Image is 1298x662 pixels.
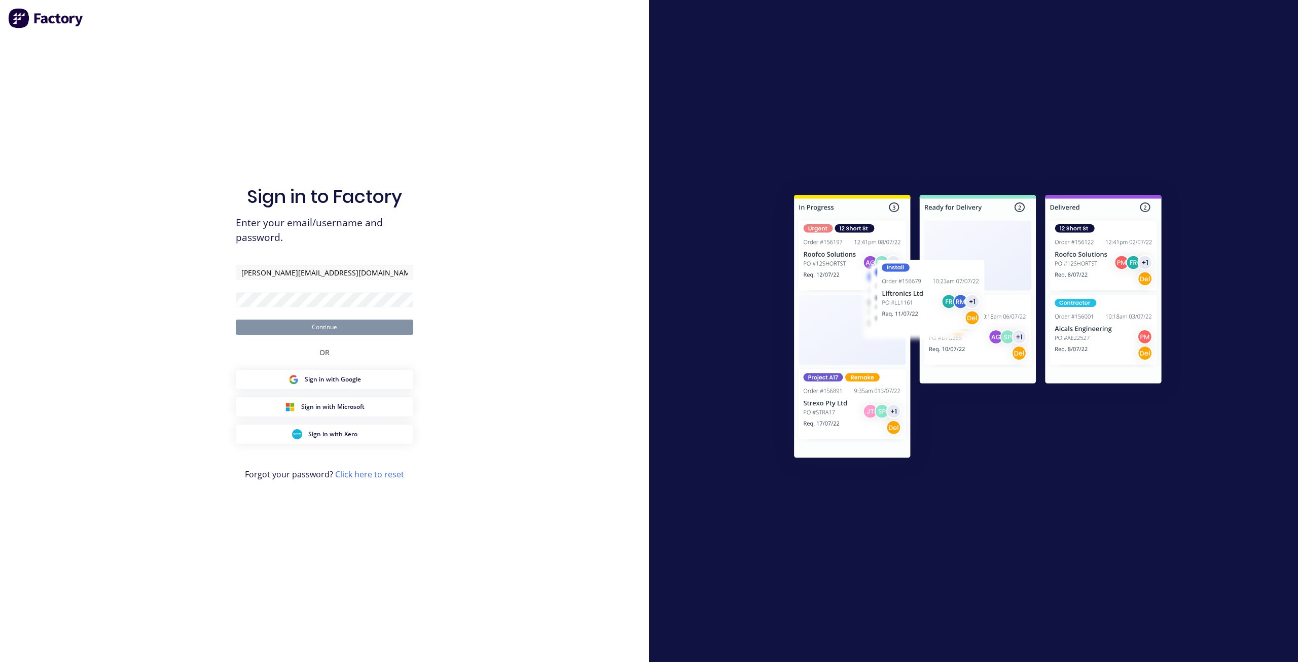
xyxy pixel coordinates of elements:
div: OR [319,335,330,370]
a: Click here to reset [335,469,404,480]
img: Google Sign in [289,374,299,385]
span: Enter your email/username and password. [236,216,413,245]
h1: Sign in to Factory [247,186,402,207]
button: Continue [236,320,413,335]
img: Sign in [772,175,1184,482]
input: Email/Username [236,265,413,280]
span: Forgot your password? [245,468,404,480]
img: Factory [8,8,84,28]
img: Microsoft Sign in [285,402,295,412]
span: Sign in with Microsoft [301,402,365,411]
img: Xero Sign in [292,429,302,439]
button: Xero Sign inSign in with Xero [236,425,413,444]
button: Google Sign inSign in with Google [236,370,413,389]
span: Sign in with Google [305,375,361,384]
button: Microsoft Sign inSign in with Microsoft [236,397,413,416]
span: Sign in with Xero [308,430,357,439]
